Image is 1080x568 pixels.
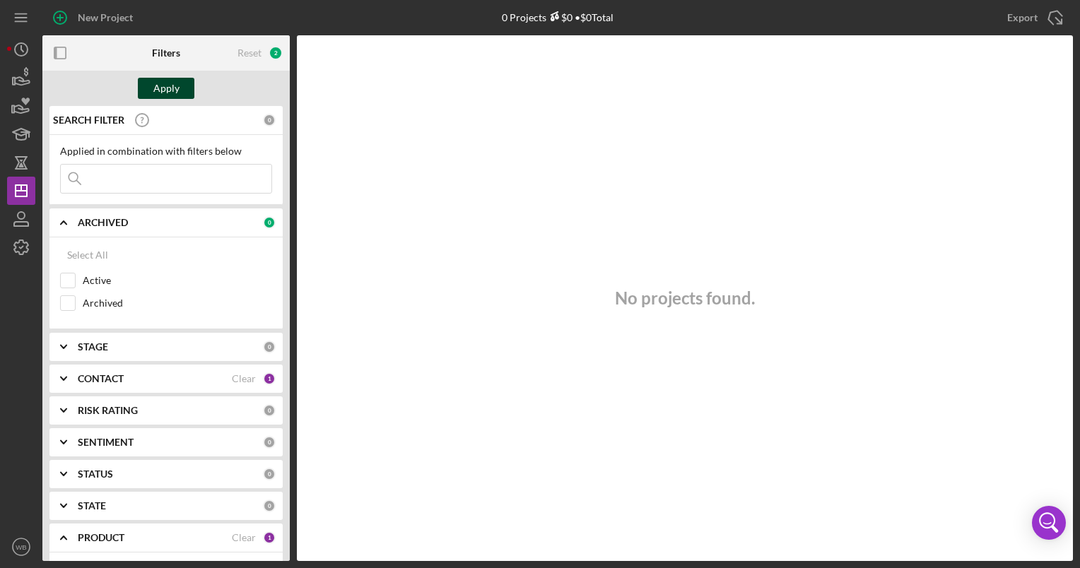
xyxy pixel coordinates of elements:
div: 2 [269,46,283,60]
h3: No projects found. [615,288,755,308]
div: Select All [67,241,108,269]
label: Archived [83,296,272,310]
div: Reset [237,47,262,59]
div: Applied in combination with filters below [60,146,272,157]
div: 0 [263,114,276,126]
div: 1 [263,531,276,544]
b: ARCHIVED [78,217,128,228]
div: $0 [546,11,573,23]
div: 0 [263,436,276,449]
b: PRODUCT [78,532,124,543]
b: STATE [78,500,106,511]
div: New Project [78,4,133,32]
b: SENTIMENT [78,437,134,448]
label: Active [83,273,272,288]
div: Open Intercom Messenger [1032,506,1066,540]
b: Filters [152,47,180,59]
b: SEARCH FILTER [53,114,124,126]
button: New Project [42,4,147,32]
div: 0 [263,341,276,353]
b: CONTACT [78,373,124,384]
button: WB [7,533,35,561]
div: 0 [263,468,276,480]
b: STATUS [78,468,113,480]
button: Apply [138,78,194,99]
div: 0 Projects • $0 Total [502,11,614,23]
div: 1 [263,372,276,385]
text: WB [16,543,26,551]
div: Apply [153,78,180,99]
button: Export [993,4,1073,32]
b: STAGE [78,341,108,353]
b: RISK RATING [78,405,138,416]
div: 0 [263,404,276,417]
div: Clear [232,373,256,384]
div: Export [1007,4,1038,32]
div: 0 [263,216,276,229]
button: Select All [60,241,115,269]
div: Clear [232,532,256,543]
div: 0 [263,499,276,512]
